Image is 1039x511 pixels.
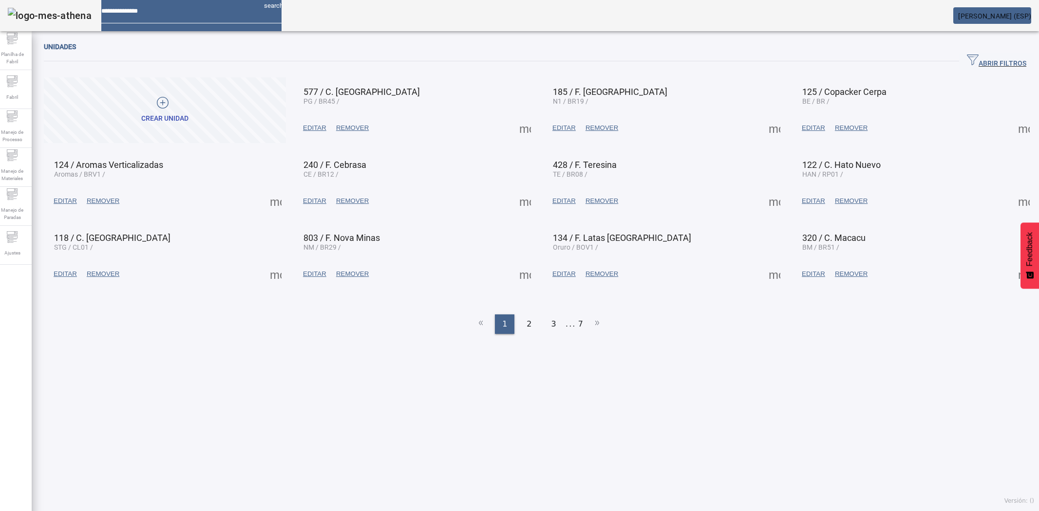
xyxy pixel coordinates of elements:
button: Mais [1015,119,1033,137]
span: PG / BR45 / [303,97,340,105]
button: REMOVER [581,119,623,137]
span: EDITAR [552,269,576,279]
button: Mais [766,265,783,283]
button: REMOVER [581,265,623,283]
span: 124 / Aromas Verticalizadas [54,160,163,170]
span: REMOVER [835,269,868,279]
button: REMOVER [82,192,124,210]
button: Mais [766,119,783,137]
span: TE / BR08 / [553,170,587,178]
span: REMOVER [87,196,119,206]
span: 240 / F. Cebrasa [303,160,366,170]
span: REMOVER [586,196,618,206]
button: REMOVER [82,265,124,283]
span: REMOVER [336,123,369,133]
span: REMOVER [87,269,119,279]
button: ABRIR FILTROS [959,53,1034,70]
span: 185 / F. [GEOGRAPHIC_DATA] [553,87,667,97]
button: Mais [267,192,284,210]
button: REMOVER [830,192,872,210]
span: EDITAR [303,196,326,206]
span: Oruro / BOV1 / [553,243,598,251]
span: CE / BR12 / [303,170,339,178]
button: Feedback - Mostrar pesquisa [1020,222,1039,289]
span: EDITAR [303,123,326,133]
img: logo-mes-athena [8,8,92,23]
span: NM / BR29 / [303,243,341,251]
span: REMOVER [336,269,369,279]
span: N1 / BR19 / [553,97,588,105]
button: EDITAR [298,119,331,137]
span: ABRIR FILTROS [967,54,1026,69]
button: Mais [1015,192,1033,210]
li: 7 [578,314,583,334]
span: 118 / C. [GEOGRAPHIC_DATA] [54,233,170,243]
button: Mais [516,119,534,137]
button: EDITAR [797,192,830,210]
button: EDITAR [548,192,581,210]
span: REMOVER [835,196,868,206]
span: BE / BR / [802,97,830,105]
button: Mais [1015,265,1033,283]
button: EDITAR [298,265,331,283]
span: 3 [551,318,556,330]
span: Versión: () [1004,497,1034,504]
button: REMOVER [581,192,623,210]
button: EDITAR [797,265,830,283]
span: Fabril [3,91,21,104]
button: EDITAR [797,119,830,137]
span: EDITAR [552,196,576,206]
span: HAN / RP01 / [802,170,843,178]
span: Unidades [44,43,76,51]
button: EDITAR [49,192,82,210]
button: Mais [766,192,783,210]
span: EDITAR [802,269,825,279]
span: 134 / F. Latas [GEOGRAPHIC_DATA] [553,233,691,243]
span: BM / BR51 / [802,243,839,251]
span: 125 / Copacker Cerpa [802,87,887,97]
button: REMOVER [331,192,374,210]
span: EDITAR [552,123,576,133]
span: 803 / F. Nova Minas [303,233,380,243]
span: Aromas / BRV1 / [54,170,105,178]
span: STG / CL01 / [54,243,93,251]
span: EDITAR [802,123,825,133]
div: Crear unidad [141,114,189,124]
span: REMOVER [586,123,618,133]
span: REMOVER [835,123,868,133]
button: EDITAR [298,192,331,210]
button: REMOVER [331,119,374,137]
button: Crear unidad [44,77,286,143]
span: Feedback [1025,232,1034,266]
button: Mais [267,265,284,283]
span: EDITAR [802,196,825,206]
span: EDITAR [54,269,77,279]
button: Mais [516,265,534,283]
button: EDITAR [548,265,581,283]
span: REMOVER [586,269,618,279]
span: [PERSON_NAME] (ESP) [958,12,1031,20]
span: 320 / C. Macacu [802,233,866,243]
button: REMOVER [331,265,374,283]
span: EDITAR [54,196,77,206]
span: EDITAR [303,269,326,279]
button: Mais [516,192,534,210]
span: REMOVER [336,196,369,206]
button: EDITAR [49,265,82,283]
button: EDITAR [548,119,581,137]
span: Ajustes [1,246,23,259]
button: REMOVER [830,265,872,283]
li: ... [566,314,576,334]
span: 122 / C. Hato Nuevo [802,160,881,170]
button: REMOVER [830,119,872,137]
span: 2 [527,318,531,330]
span: 428 / F. Teresina [553,160,617,170]
span: 577 / C. [GEOGRAPHIC_DATA] [303,87,420,97]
